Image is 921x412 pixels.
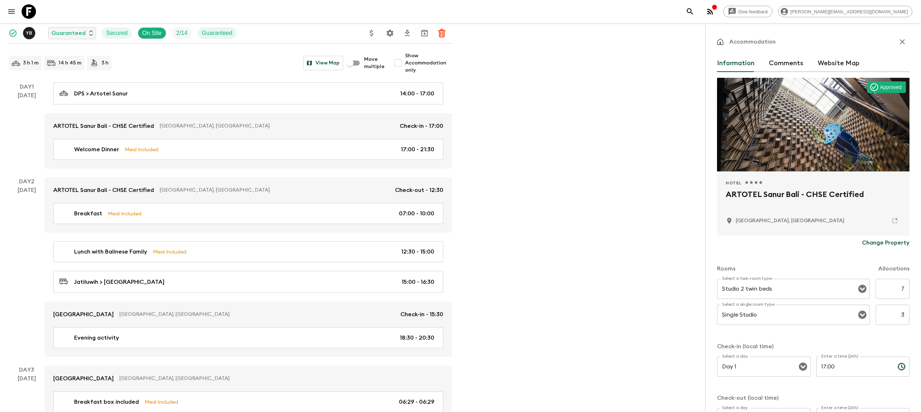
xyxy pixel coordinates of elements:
[862,238,909,247] p: Change Property
[138,27,166,39] div: On Site
[101,59,109,67] p: 3 h
[717,78,909,171] div: Photo of ARTOTEL Sanur Bali - CHSE Certified
[23,27,37,39] button: YB
[53,186,154,194] p: ARTOTEL Sanur Bali - CHSE Certified
[9,366,45,374] p: Day 3
[726,189,901,212] h2: ARTOTEL Sanur Bali - CHSE Certified
[74,247,147,256] p: Lunch with Balinese Family
[683,4,697,19] button: search adventures
[821,405,858,411] label: Enter a time (24h)
[53,241,443,262] a: Lunch with Balinese FamilyMeal Included12:30 - 15:00
[399,398,434,406] p: 06:29 - 06:29
[400,122,443,130] p: Check-in - 17:00
[857,284,867,294] button: Open
[51,29,86,37] p: Guaranteed
[417,26,432,40] button: Archive (Completed, Cancelled or Unsynced Departures only)
[736,217,844,224] p: Bali, Indonesia
[45,301,452,327] a: [GEOGRAPHIC_DATA][GEOGRAPHIC_DATA], [GEOGRAPHIC_DATA]Check-in - 15:30
[880,84,902,91] p: Approved
[400,89,434,98] p: 14:00 - 17:00
[778,6,912,17] div: [PERSON_NAME][EMAIL_ADDRESS][DOMAIN_NAME]
[119,375,437,382] p: [GEOGRAPHIC_DATA], [GEOGRAPHIC_DATA]
[862,236,909,250] button: Change Property
[726,180,741,186] span: Hotel
[74,145,119,154] p: Welcome Dinner
[18,91,36,169] div: [DATE]
[786,9,912,14] span: [PERSON_NAME][EMAIL_ADDRESS][DOMAIN_NAME]
[172,27,192,39] div: Trip Fill
[717,342,909,351] p: Check-in (local time)
[18,186,36,357] div: [DATE]
[303,56,343,70] button: View Map
[395,186,443,194] p: Check-out - 12:30
[202,29,232,37] p: Guaranteed
[734,9,772,14] span: Give feedback
[45,113,452,139] a: ARTOTEL Sanur Bali - CHSE Certified[GEOGRAPHIC_DATA], [GEOGRAPHIC_DATA]Check-in - 17:00
[878,264,909,273] p: Allocations
[59,59,81,67] p: 14 h 45 m
[723,6,772,17] a: Give feedback
[74,89,128,98] p: DPS > Artotel Sanur
[717,264,735,273] p: Rooms
[53,203,443,224] a: BreakfastMeal Included07:00 - 10:00
[364,26,379,40] button: Update Price, Early Bird Discount and Costs
[857,310,867,320] button: Open
[74,398,139,406] p: Breakfast box included
[160,187,389,194] p: [GEOGRAPHIC_DATA], [GEOGRAPHIC_DATA]
[894,359,909,374] button: Choose time, selected time is 5:00 PM
[106,29,128,37] p: Secured
[9,82,45,91] p: Day 1
[53,139,443,160] a: Welcome DinnerMeal Included17:00 - 21:30
[45,366,452,391] a: [GEOGRAPHIC_DATA][GEOGRAPHIC_DATA], [GEOGRAPHIC_DATA]
[53,82,443,104] a: DPS > Artotel Sanur14:00 - 17:00
[102,27,132,39] div: Secured
[23,59,38,67] p: 3 h 1 m
[818,55,859,72] button: Website Map
[153,248,186,256] p: Meal Included
[383,26,397,40] button: Settings
[176,29,187,37] p: 2 / 14
[53,271,443,293] a: Jatiluwih > [GEOGRAPHIC_DATA]15:00 - 16:30
[401,145,434,154] p: 17:00 - 21:30
[74,209,102,218] p: Breakfast
[400,26,414,40] button: Download CSV
[435,26,449,40] button: Delete
[23,29,37,35] span: Yogi Bear (Indra Prayogi)
[405,52,452,74] span: Show Accommodation only
[364,56,385,70] span: Move multiple
[74,333,119,342] p: Evening activity
[45,177,452,203] a: ARTOTEL Sanur Bali - CHSE Certified[GEOGRAPHIC_DATA], [GEOGRAPHIC_DATA]Check-out - 12:30
[9,29,17,37] svg: Synced Successfully
[722,405,748,411] label: Select a day
[722,353,748,359] label: Select a day
[160,122,394,130] p: [GEOGRAPHIC_DATA], [GEOGRAPHIC_DATA]
[729,37,776,46] p: Accommodation
[717,55,754,72] button: Information
[769,55,803,72] button: Comments
[74,278,164,286] p: Jatiluwih > [GEOGRAPHIC_DATA]
[401,247,434,256] p: 12:30 - 15:00
[722,276,772,282] label: Select a twin room type
[142,29,162,37] p: On Site
[798,362,808,372] button: Open
[821,353,858,359] label: Enter a time (24h)
[53,310,114,319] p: [GEOGRAPHIC_DATA]
[53,327,443,348] a: Evening activity18:30 - 20:30
[399,209,434,218] p: 07:00 - 10:00
[53,374,114,383] p: [GEOGRAPHIC_DATA]
[26,30,32,36] p: Y B
[125,145,158,153] p: Meal Included
[9,177,45,186] p: Day 2
[816,357,892,377] input: hh:mm
[401,278,434,286] p: 15:00 - 16:30
[119,311,395,318] p: [GEOGRAPHIC_DATA], [GEOGRAPHIC_DATA]
[53,122,154,130] p: ARTOTEL Sanur Bali - CHSE Certified
[722,301,775,308] label: Select a single room type
[108,210,141,218] p: Meal Included
[717,394,909,402] p: Check-out (local time)
[400,333,434,342] p: 18:30 - 20:30
[145,398,178,406] p: Meal Included
[4,4,19,19] button: menu
[400,310,443,319] p: Check-in - 15:30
